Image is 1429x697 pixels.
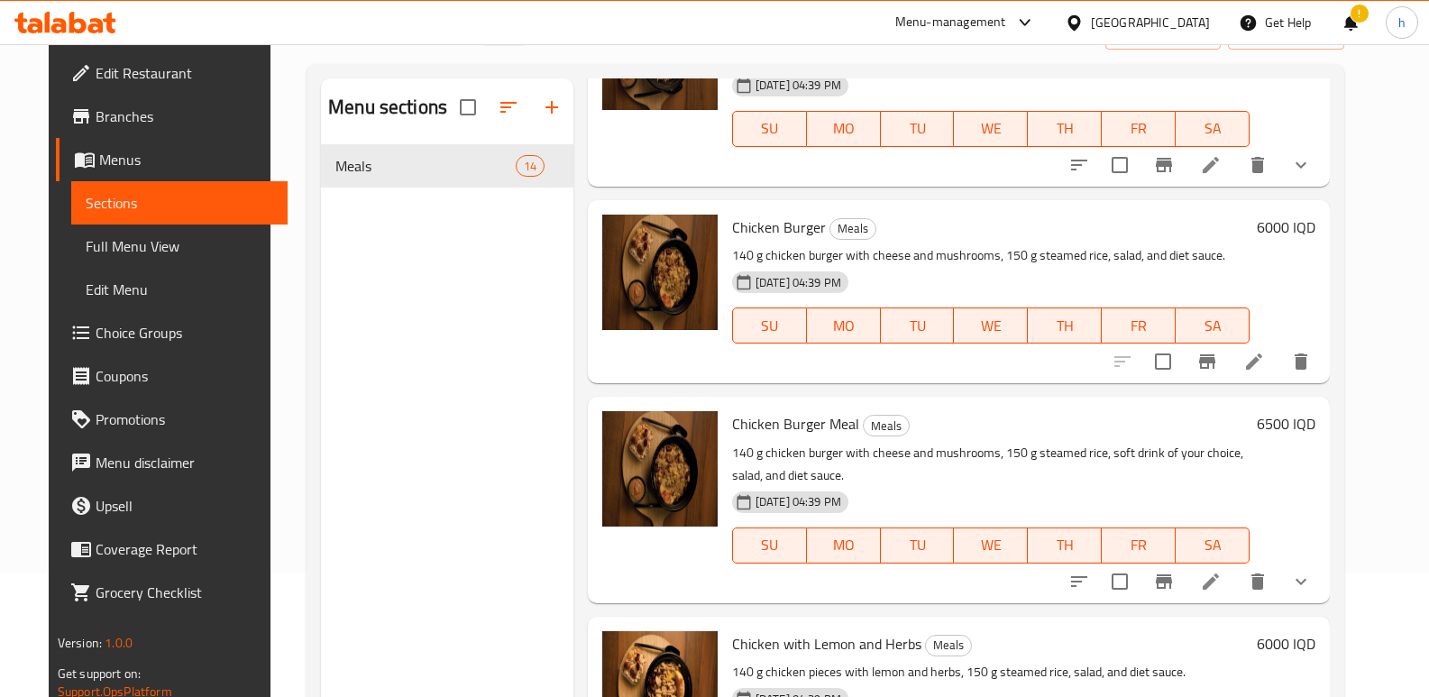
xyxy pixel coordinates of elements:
a: Upsell [56,484,288,527]
span: TH [1035,115,1095,142]
span: FR [1109,532,1168,558]
span: Upsell [96,495,273,517]
span: Coupons [96,365,273,387]
span: [DATE] 04:39 PM [748,274,848,291]
button: delete [1236,560,1279,603]
span: Sections [86,192,273,214]
button: Branch-specific-item [1186,340,1229,383]
button: SA [1176,527,1250,564]
span: FR [1109,115,1168,142]
span: TU [888,313,948,339]
span: FR [1109,313,1168,339]
span: MO [814,115,874,142]
a: Coupons [56,354,288,398]
button: TH [1028,111,1102,147]
span: SU [740,115,800,142]
span: WE [961,532,1021,558]
a: Edit menu item [1243,351,1265,372]
span: Get support on: [58,662,141,685]
button: FR [1102,527,1176,564]
a: Grocery Checklist [56,571,288,614]
h6: 6000 IQD [1257,215,1315,240]
span: WE [961,313,1021,339]
button: delete [1279,340,1323,383]
span: MO [814,313,874,339]
h6: 6500 IQD [1257,411,1315,436]
svg: Show Choices [1290,154,1312,176]
a: Coverage Report [56,527,288,571]
span: Chicken Burger [732,214,826,241]
a: Choice Groups [56,311,288,354]
span: 14 [517,158,544,175]
button: FR [1102,111,1176,147]
span: Chicken Burger Meal [732,410,859,437]
button: WE [954,307,1028,344]
span: Branches [96,105,273,127]
svg: Show Choices [1290,571,1312,592]
h6: 6000 IQD [1257,631,1315,656]
span: SA [1183,115,1242,142]
div: Meals14 [321,144,573,188]
div: [GEOGRAPHIC_DATA] [1091,13,1210,32]
button: TH [1028,307,1102,344]
a: Branches [56,95,288,138]
div: Meals [863,415,910,436]
span: SU [740,532,800,558]
button: show more [1279,143,1323,187]
button: delete [1236,143,1279,187]
span: Select to update [1101,146,1139,184]
button: FR [1102,307,1176,344]
button: sort-choices [1058,143,1101,187]
button: SA [1176,111,1250,147]
span: Grocery Checklist [96,582,273,603]
span: h [1398,13,1406,32]
button: TH [1028,527,1102,564]
a: Menu disclaimer [56,441,288,484]
button: MO [807,527,881,564]
img: Chicken Burger [602,215,718,330]
span: Menus [99,149,273,170]
button: Add section [530,86,573,129]
button: SU [732,307,807,344]
span: Promotions [96,408,273,430]
div: Meals [925,635,972,656]
span: 1.0.0 [105,631,133,655]
button: WE [954,111,1028,147]
span: [DATE] 04:39 PM [748,493,848,510]
a: Menus [56,138,288,181]
span: TU [888,115,948,142]
span: WE [961,115,1021,142]
span: Select to update [1101,563,1139,601]
span: Menu disclaimer [96,452,273,473]
span: Sort sections [487,86,530,129]
p: 140 g chicken burger with cheese and mushrooms, 150 g steamed rice, salad, and diet sauce. [732,244,1250,267]
span: Edit Menu [86,279,273,300]
a: Sections [71,181,288,225]
span: Meals [926,635,971,656]
button: MO [807,307,881,344]
img: Chicken Burger Meal [602,411,718,527]
span: Edit Restaurant [96,62,273,84]
span: SA [1183,313,1242,339]
nav: Menu sections [321,137,573,195]
button: WE [954,527,1028,564]
span: Version: [58,631,102,655]
button: TU [881,527,955,564]
span: Meals [864,416,909,436]
span: Choice Groups [96,322,273,344]
span: Meals [335,155,515,177]
button: MO [807,111,881,147]
button: SA [1176,307,1250,344]
button: Branch-specific-item [1142,143,1186,187]
button: sort-choices [1058,560,1101,603]
a: Edit menu item [1200,154,1222,176]
button: SU [732,111,807,147]
span: TU [888,532,948,558]
span: MO [814,532,874,558]
span: TH [1035,532,1095,558]
h2: Menu sections [328,94,447,121]
span: Coverage Report [96,538,273,560]
button: TU [881,111,955,147]
span: TH [1035,313,1095,339]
